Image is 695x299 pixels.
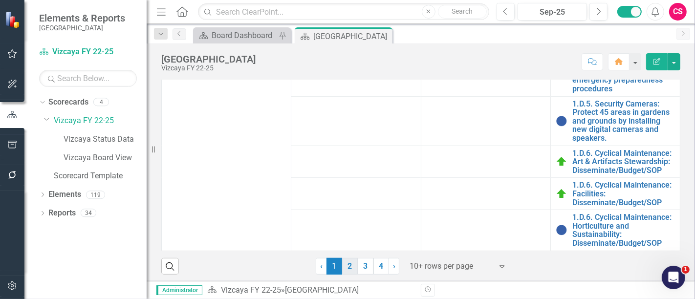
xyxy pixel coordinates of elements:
[54,171,147,182] a: Scorecard Template
[198,3,489,21] input: Search ClearPoint...
[320,261,323,271] span: ‹
[550,210,680,251] td: Double-Click to Edit Right Click for Context Menu
[358,258,373,275] a: 3
[161,54,256,64] div: [GEOGRAPHIC_DATA]
[195,29,276,42] a: Board Dashboard
[572,181,675,207] a: 1.D.6. Cyclical Maintenance: Facilities: Disseminate/Budget/SOP
[39,46,137,58] a: Vizcaya FY 22-25
[550,146,680,178] td: Double-Click to Edit Right Click for Context Menu
[556,188,567,200] img: At or Above Target
[5,11,22,28] img: ClearPoint Strategy
[452,7,473,15] span: Search
[48,189,81,200] a: Elements
[313,30,390,43] div: [GEOGRAPHIC_DATA]
[393,261,395,271] span: ›
[39,70,137,87] input: Search Below...
[326,258,342,275] span: 1
[572,149,675,175] a: 1.D.6. Cyclical Maintenance: Art & Artifacts Stewardship: Disseminate/Budget/SOP
[550,96,680,146] td: Double-Click to Edit Right Click for Context Menu
[572,42,675,93] a: 1.D.4. Emergency Preparedness: 100% of all employees demonstrate baseline knowledge of emergency ...
[556,115,567,127] img: No Information
[64,134,147,145] a: Vizcaya Status Data
[93,98,109,107] div: 4
[54,115,147,127] a: Vizcaya FY 22-25
[556,156,567,168] img: At or Above Target
[662,266,685,289] iframe: Intercom live chat
[48,208,76,219] a: Reports
[669,3,687,21] button: CS
[207,285,413,296] div: »
[81,209,96,217] div: 34
[221,285,281,295] a: Vizcaya FY 22-25
[285,285,359,295] div: [GEOGRAPHIC_DATA]
[342,258,358,275] a: 2
[556,224,567,236] img: No Information
[39,12,125,24] span: Elements & Reports
[86,191,105,199] div: 119
[64,152,147,164] a: Vizcaya Board View
[161,64,256,72] div: Vizcaya FY 22-25
[550,178,680,210] td: Double-Click to Edit Right Click for Context Menu
[438,5,487,19] button: Search
[521,6,584,18] div: Sep-25
[518,3,587,21] button: Sep-25
[572,100,675,143] a: 1.D.5. Security Cameras: Protect 45 areas in gardens and grounds by installing new digital camera...
[373,258,389,275] a: 4
[212,29,276,42] div: Board Dashboard
[156,285,202,295] span: Administrator
[39,24,125,32] small: [GEOGRAPHIC_DATA]
[48,97,88,108] a: Scorecards
[572,213,675,247] a: 1.D.6. Cyclical Maintenance: Horticulture and Sustainability: Disseminate/Budget/SOP
[682,266,690,274] span: 1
